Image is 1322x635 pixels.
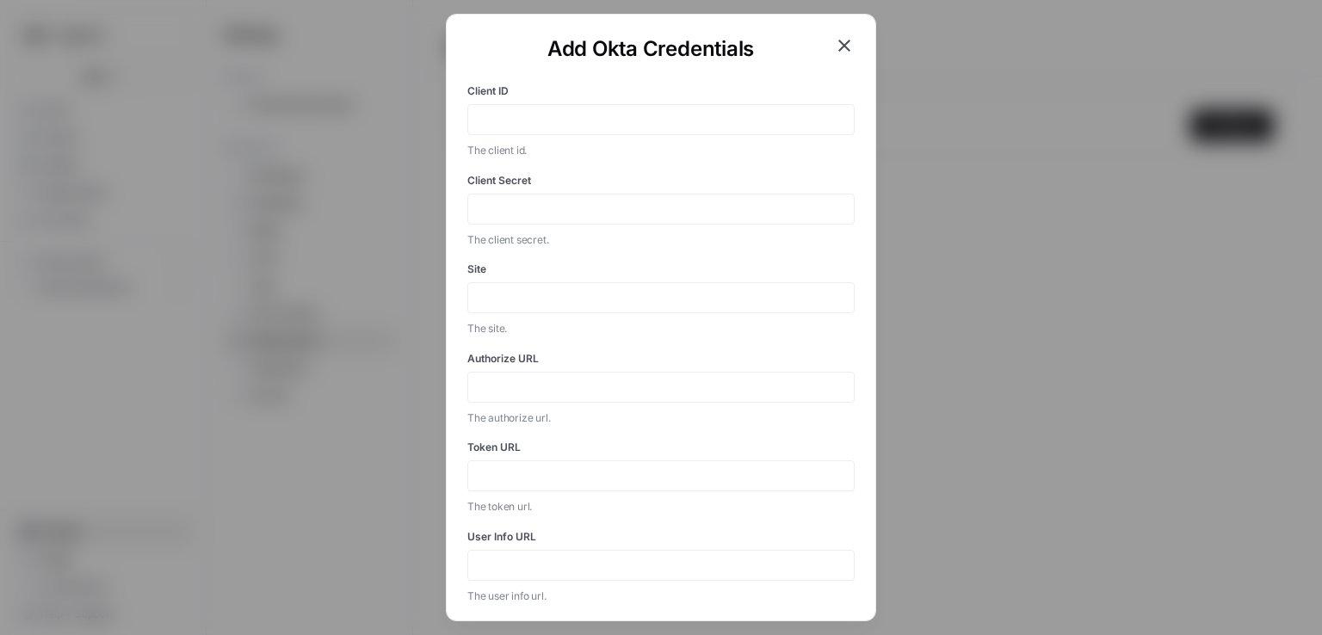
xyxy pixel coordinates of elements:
p: The site. [467,320,855,337]
label: Site [467,262,855,277]
p: The authorize url. [467,410,855,427]
p: The token url. [467,498,855,515]
label: User Info URL [467,529,855,545]
label: Token URL [467,440,855,455]
label: Client ID [467,83,855,99]
h1: Add Okta Credentials [467,35,834,63]
p: The client secret. [467,231,855,249]
label: Authorize URL [467,351,855,367]
p: The user info url. [467,588,855,605]
p: The client id. [467,142,855,159]
label: Client Secret [467,173,855,188]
